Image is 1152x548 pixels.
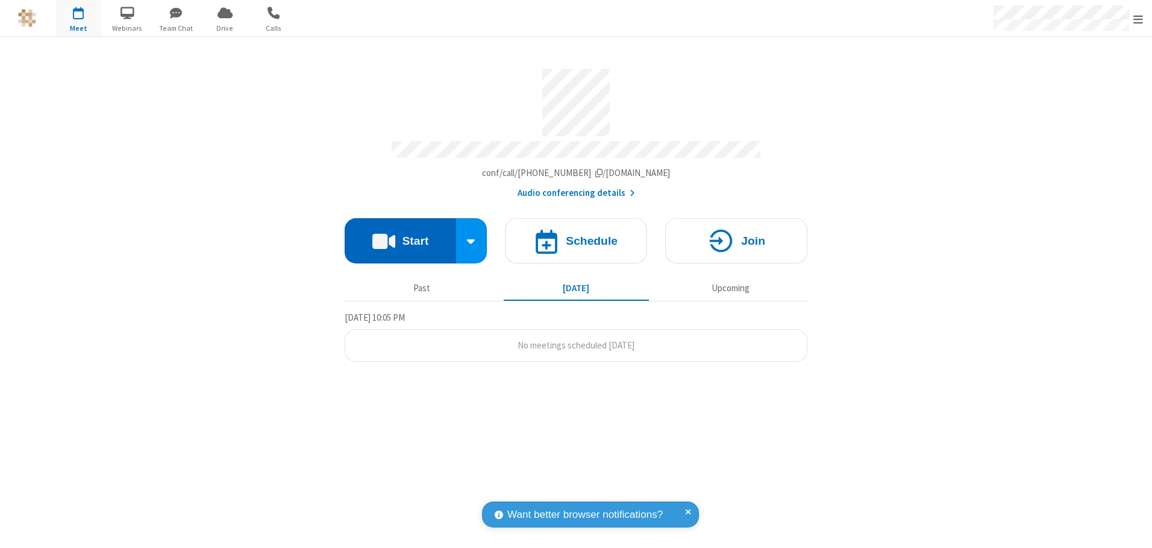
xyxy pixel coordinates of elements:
button: [DATE] [504,277,649,300]
span: Team Chat [154,23,199,34]
h4: Schedule [566,235,618,247]
button: Past [349,277,495,300]
button: Join [665,218,807,263]
img: QA Selenium DO NOT DELETE OR CHANGE [18,9,36,27]
span: Meet [56,23,101,34]
button: Audio conferencing details [518,186,635,200]
span: Calls [251,23,296,34]
span: No meetings scheduled [DATE] [518,339,634,351]
button: Upcoming [658,277,803,300]
span: Copy my meeting room link [482,167,671,178]
div: Start conference options [456,218,487,263]
button: Schedule [505,218,647,263]
span: [DATE] 10:05 PM [345,312,405,323]
section: Account details [345,60,807,200]
button: Copy my meeting room linkCopy my meeting room link [482,166,671,180]
section: Today's Meetings [345,310,807,362]
h4: Join [741,235,765,247]
button: Start [345,218,456,263]
span: Webinars [105,23,150,34]
span: Want better browser notifications? [507,507,663,523]
span: Drive [202,23,248,34]
h4: Start [402,235,428,247]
